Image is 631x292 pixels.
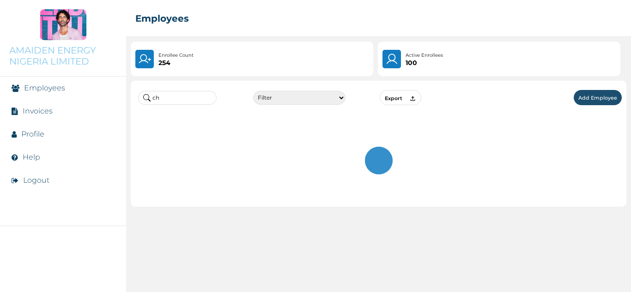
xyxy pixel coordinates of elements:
p: 254 [158,59,194,66]
h2: Employees [135,13,189,24]
p: Enrollee Count [158,52,194,59]
a: Employees [24,83,65,92]
p: AMAIDEN ENERGY NIGERIA LIMITED [9,45,117,67]
input: Search [138,91,217,105]
a: Help [23,153,40,161]
img: RelianceHMO's Logo [9,269,117,283]
p: Active Enrollees [406,52,443,59]
a: Profile [21,130,44,138]
button: Add Employee [574,90,622,105]
a: Invoices [23,107,53,115]
img: UserPlus.219544f25cf47e120833d8d8fc4c9831.svg [138,53,151,66]
img: Company [40,9,86,40]
button: Export [380,90,421,105]
img: User.4b94733241a7e19f64acd675af8f0752.svg [385,53,399,66]
button: Logout [23,176,49,185]
p: 100 [406,59,443,66]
